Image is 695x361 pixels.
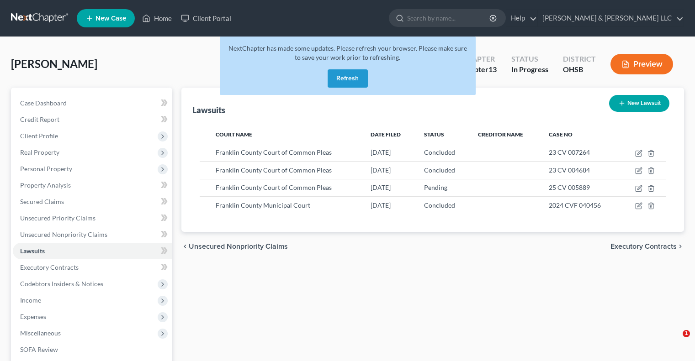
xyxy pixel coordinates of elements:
span: Concluded [424,201,455,209]
a: Property Analysis [13,177,172,194]
button: Executory Contracts chevron_right [610,243,684,250]
span: Expenses [20,313,46,320]
a: Help [506,10,537,26]
span: New Case [95,15,126,22]
a: Home [138,10,176,26]
span: Franklin County Court of Common Pleas [216,166,332,174]
span: Property Analysis [20,181,71,189]
button: Preview [610,54,673,74]
button: chevron_left Unsecured Nonpriority Claims [181,243,288,250]
a: [PERSON_NAME] & [PERSON_NAME] LLC [538,10,684,26]
span: [DATE] [371,148,391,156]
span: Date Filed [371,131,401,138]
span: 23 CV 004684 [549,166,590,174]
span: Status [424,131,444,138]
span: Executory Contracts [20,263,79,271]
span: [DATE] [371,201,391,209]
span: Pending [424,183,447,191]
div: Status [511,54,548,64]
span: Unsecured Nonpriority Claims [189,243,288,250]
span: Income [20,296,41,304]
div: District [563,54,596,64]
span: 25 CV 005889 [549,183,590,191]
span: Franklin County Court of Common Pleas [216,148,332,156]
a: Unsecured Nonpriority Claims [13,226,172,243]
a: Executory Contracts [13,259,172,276]
span: NextChapter has made some updates. Please refresh your browser. Please make sure to save your wor... [228,44,467,61]
div: In Progress [511,64,548,75]
span: 2024 CVF 040456 [549,201,601,209]
button: Refresh [328,69,368,88]
span: Executory Contracts [610,243,677,250]
input: Search by name... [407,10,491,26]
span: Real Property [20,148,59,156]
button: New Lawsuit [609,95,669,112]
div: OHSB [563,64,596,75]
div: Chapter [462,54,497,64]
span: Court Name [216,131,252,138]
span: [DATE] [371,166,391,174]
span: [DATE] [371,183,391,191]
iframe: Intercom live chat [664,330,686,352]
span: Creditor Name [478,131,523,138]
a: SOFA Review [13,341,172,358]
span: Secured Claims [20,198,64,205]
span: Case No [549,131,573,138]
i: chevron_right [677,243,684,250]
span: Concluded [424,166,455,174]
span: Codebtors Insiders & Notices [20,280,103,288]
div: Lawsuits [192,105,225,115]
span: 23 CV 007264 [549,148,590,156]
span: Miscellaneous [20,329,61,337]
span: Franklin County Municipal Court [216,201,310,209]
span: 1 [683,330,690,337]
span: Concluded [424,148,455,156]
span: Credit Report [20,115,59,123]
i: chevron_left [181,243,189,250]
span: Franklin County Court of Common Pleas [216,183,332,191]
span: SOFA Review [20,345,58,353]
span: Client Profile [20,132,58,140]
span: Case Dashboard [20,99,67,107]
div: Chapter [462,64,497,75]
a: Case Dashboard [13,95,172,111]
a: Client Portal [176,10,236,26]
a: Unsecured Priority Claims [13,210,172,226]
a: Secured Claims [13,194,172,210]
span: 13 [488,65,497,73]
span: Unsecured Priority Claims [20,214,95,222]
span: [PERSON_NAME] [11,57,97,70]
span: Lawsuits [20,247,45,255]
span: Unsecured Nonpriority Claims [20,230,107,238]
a: Lawsuits [13,243,172,259]
a: Credit Report [13,111,172,128]
span: Personal Property [20,165,72,173]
